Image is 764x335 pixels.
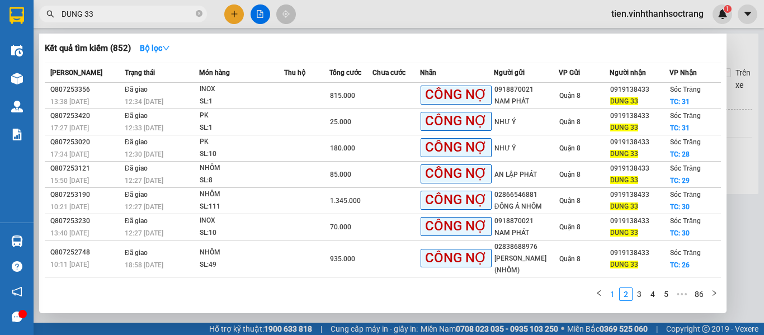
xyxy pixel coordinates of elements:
span: ••• [673,287,691,301]
a: 4 [647,288,659,300]
a: 1 [606,288,619,300]
div: Q807252775 [50,279,121,290]
span: 70.000 [330,223,351,231]
span: Sóc Trăng [670,112,701,120]
span: CÔNG NỢ [421,164,492,183]
span: DUNG 33 [610,229,638,237]
span: Đã giao [125,86,148,93]
div: 0919138433 [610,189,669,201]
span: Thu hộ [284,69,305,77]
span: TC: 30 [670,203,690,211]
li: 3 [633,287,646,301]
span: Nhãn [420,69,436,77]
span: 15:50 [DATE] [50,177,89,185]
div: Q807253190 [50,189,121,201]
div: SL: 10 [200,227,284,239]
span: TC: 30 [670,229,690,237]
span: notification [12,286,22,297]
span: Sóc Trăng [670,138,701,146]
span: DUNG 33 [610,97,638,105]
span: TC: 28 [670,150,690,158]
span: 13:38 [DATE] [50,98,89,106]
div: 0919138433 [610,215,669,227]
div: 0918870021 [494,279,558,290]
div: ĐÔNG Á NHÔM [494,201,558,213]
img: warehouse-icon [11,73,23,84]
div: 02838688976 [494,241,558,253]
span: Quận 8 [559,118,581,126]
div: 0919138433 [610,84,669,96]
span: 18:58 [DATE] [125,261,163,269]
div: Q807253356 [50,84,121,96]
div: AN LẬP PHÁT [494,169,558,181]
span: 25.000 [330,118,351,126]
span: Quận 8 [559,255,581,263]
div: INOX [200,278,284,290]
span: Sóc Trăng [670,191,701,199]
div: SL: 1 [200,122,284,134]
div: SL: 8 [200,174,284,187]
span: 1.345.000 [330,197,361,205]
div: Q807253020 [50,136,121,148]
div: 0919138433 [610,279,669,290]
span: down [162,44,170,52]
span: 17:27 [DATE] [50,124,89,132]
span: close-circle [196,10,202,17]
span: 935.000 [330,255,355,263]
span: Đã giao [125,217,148,225]
div: NHƯ Ý [494,143,558,154]
span: DUNG 33 [610,124,638,131]
span: Đã giao [125,138,148,146]
div: 0919138433 [610,247,669,259]
span: VP Gửi [559,69,580,77]
div: SL: 49 [200,259,284,271]
span: CÔNG NỢ [421,217,492,235]
div: 0918870021 [494,215,558,227]
div: NHÔM [200,247,284,259]
div: PK [200,136,284,148]
a: 2 [620,288,632,300]
h3: Kết quả tìm kiếm ( 852 ) [45,43,131,54]
button: right [708,287,721,301]
span: Người nhận [610,69,646,77]
span: Quận 8 [559,144,581,152]
span: 12:33 [DATE] [125,124,163,132]
span: DUNG 33 [610,150,638,158]
span: Trạng thái [125,69,155,77]
span: 85.000 [330,171,351,178]
span: VP Nhận [669,69,697,77]
input: Tìm tên, số ĐT hoặc mã đơn [62,8,194,20]
span: Quận 8 [559,197,581,205]
div: Q807253420 [50,110,121,122]
span: Sóc Trăng [670,164,701,172]
div: 0918870021 [494,84,558,96]
span: Tổng cước [329,69,361,77]
li: 5 [659,287,673,301]
div: NHÔM [200,162,284,174]
li: 4 [646,287,659,301]
span: CÔNG NỢ [421,191,492,209]
div: 0919138433 [610,163,669,174]
span: 10:21 [DATE] [50,203,89,211]
span: TC: 31 [670,98,690,106]
div: Q807253121 [50,163,121,174]
span: 10:11 [DATE] [50,261,89,268]
div: SL: 1 [200,96,284,108]
span: Quận 8 [559,171,581,178]
span: Đã giao [125,191,148,199]
span: 12:30 [DATE] [125,150,163,158]
a: 86 [691,288,707,300]
span: 12:27 [DATE] [125,229,163,237]
span: 180.000 [330,144,355,152]
div: NAM PHÁT [494,227,558,239]
div: [PERSON_NAME](NHÔM) [494,253,558,276]
span: right [711,290,718,296]
div: SL: 111 [200,201,284,213]
img: solution-icon [11,129,23,140]
span: [PERSON_NAME] [50,69,102,77]
img: warehouse-icon [11,45,23,56]
span: Người gửi [494,69,525,77]
span: close-circle [196,9,202,20]
button: left [592,287,606,301]
div: 0919138433 [610,136,669,148]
